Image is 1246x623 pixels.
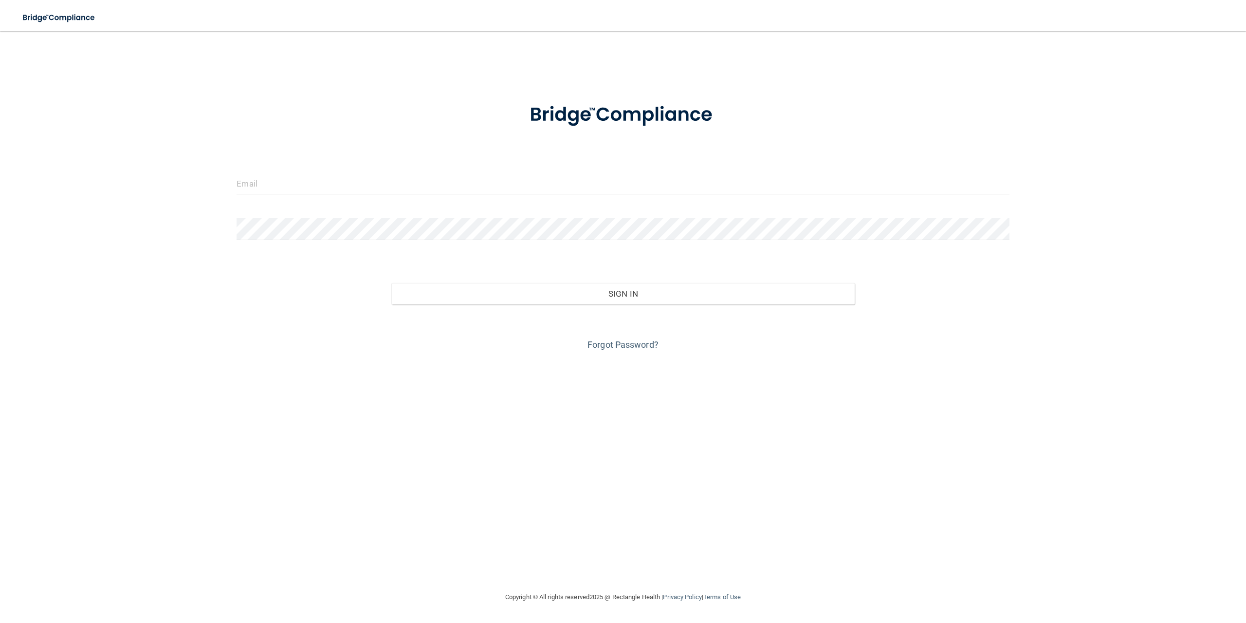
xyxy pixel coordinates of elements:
[510,90,736,140] img: bridge_compliance_login_screen.278c3ca4.svg
[445,582,801,613] div: Copyright © All rights reserved 2025 @ Rectangle Health | |
[703,593,741,601] a: Terms of Use
[237,172,1009,194] input: Email
[663,593,701,601] a: Privacy Policy
[15,8,104,28] img: bridge_compliance_login_screen.278c3ca4.svg
[391,283,855,304] button: Sign In
[587,340,659,350] a: Forgot Password?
